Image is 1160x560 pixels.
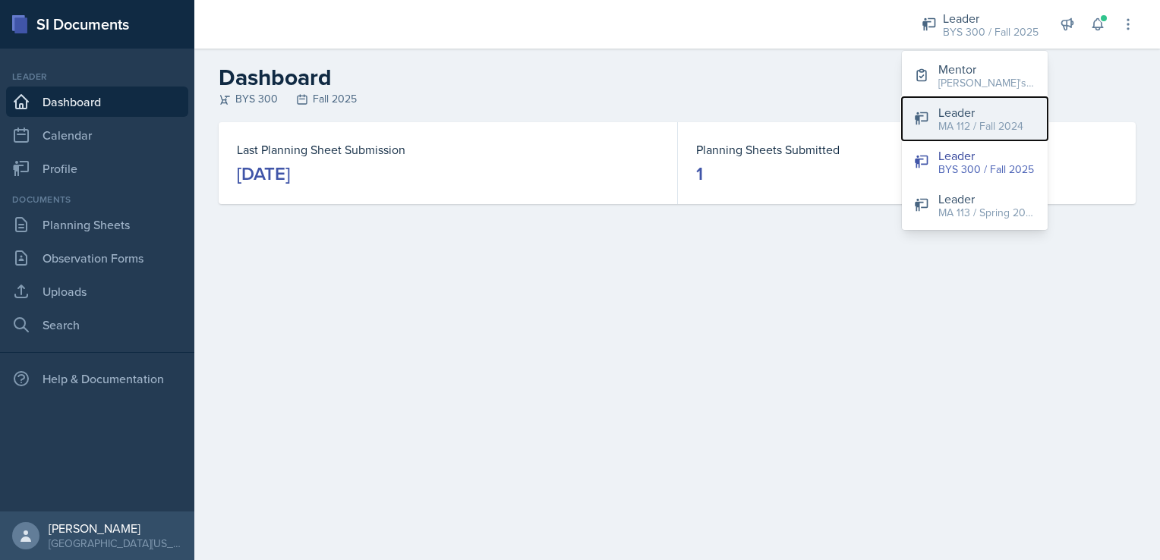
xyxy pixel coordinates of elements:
[696,140,1117,159] dt: Planning Sheets Submitted
[943,24,1039,40] div: BYS 300 / Fall 2025
[6,87,188,117] a: Dashboard
[6,70,188,83] div: Leader
[938,103,1023,121] div: Leader
[943,9,1039,27] div: Leader
[6,310,188,340] a: Search
[938,190,1035,208] div: Leader
[902,184,1048,227] button: Leader MA 113 / Spring 2025
[6,209,188,240] a: Planning Sheets
[6,153,188,184] a: Profile
[6,276,188,307] a: Uploads
[902,140,1048,184] button: Leader BYS 300 / Fall 2025
[902,97,1048,140] button: Leader MA 112 / Fall 2024
[6,243,188,273] a: Observation Forms
[938,75,1035,91] div: [PERSON_NAME]'s Group / Fall 2025
[49,521,182,536] div: [PERSON_NAME]
[938,118,1023,134] div: MA 112 / Fall 2024
[237,140,659,159] dt: Last Planning Sheet Submission
[902,54,1048,97] button: Mentor [PERSON_NAME]'s Group / Fall 2025
[938,60,1035,78] div: Mentor
[6,193,188,206] div: Documents
[696,162,703,186] div: 1
[938,146,1034,165] div: Leader
[49,536,182,551] div: [GEOGRAPHIC_DATA][US_STATE] in [GEOGRAPHIC_DATA]
[219,64,1136,91] h2: Dashboard
[219,91,1136,107] div: BYS 300 Fall 2025
[6,120,188,150] a: Calendar
[6,363,188,394] div: Help & Documentation
[237,162,290,186] div: [DATE]
[938,162,1034,178] div: BYS 300 / Fall 2025
[938,205,1035,221] div: MA 113 / Spring 2025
